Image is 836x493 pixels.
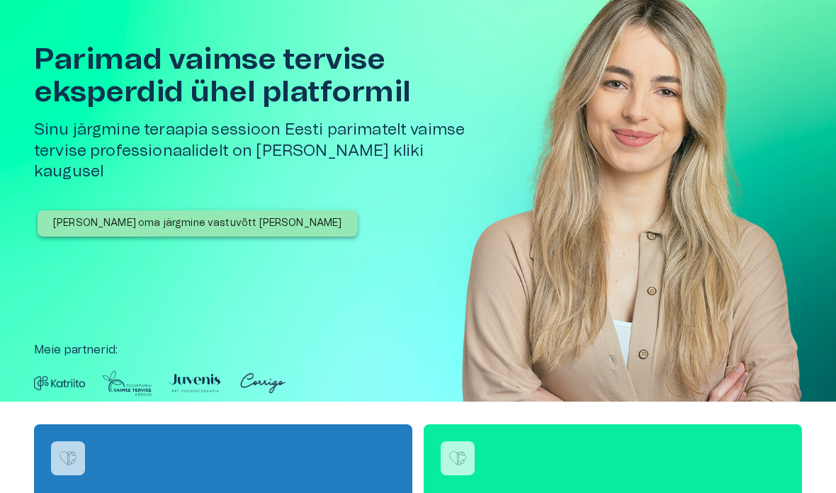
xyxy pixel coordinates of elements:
[169,370,220,397] img: Partner logo
[53,216,342,231] p: [PERSON_NAME] oma järgmine vastuvõtt [PERSON_NAME]
[34,120,493,182] h5: Sinu järgmine teraapia sessioon Eesti parimatelt vaimse tervise professionaalidelt on [PERSON_NAM...
[34,43,493,108] h1: Parimad vaimse tervise eksperdid ühel platformil
[447,448,468,469] img: Broneeri psühhiaatri visiit logo
[34,341,802,358] p: Meie partnerid :
[102,370,152,397] img: Partner logo
[237,370,288,397] img: Partner logo
[57,448,79,469] img: Broneeri psühholoogi visiit logo
[38,210,358,237] button: [PERSON_NAME] oma järgmine vastuvõtt [PERSON_NAME]
[34,370,85,397] img: Partner logo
